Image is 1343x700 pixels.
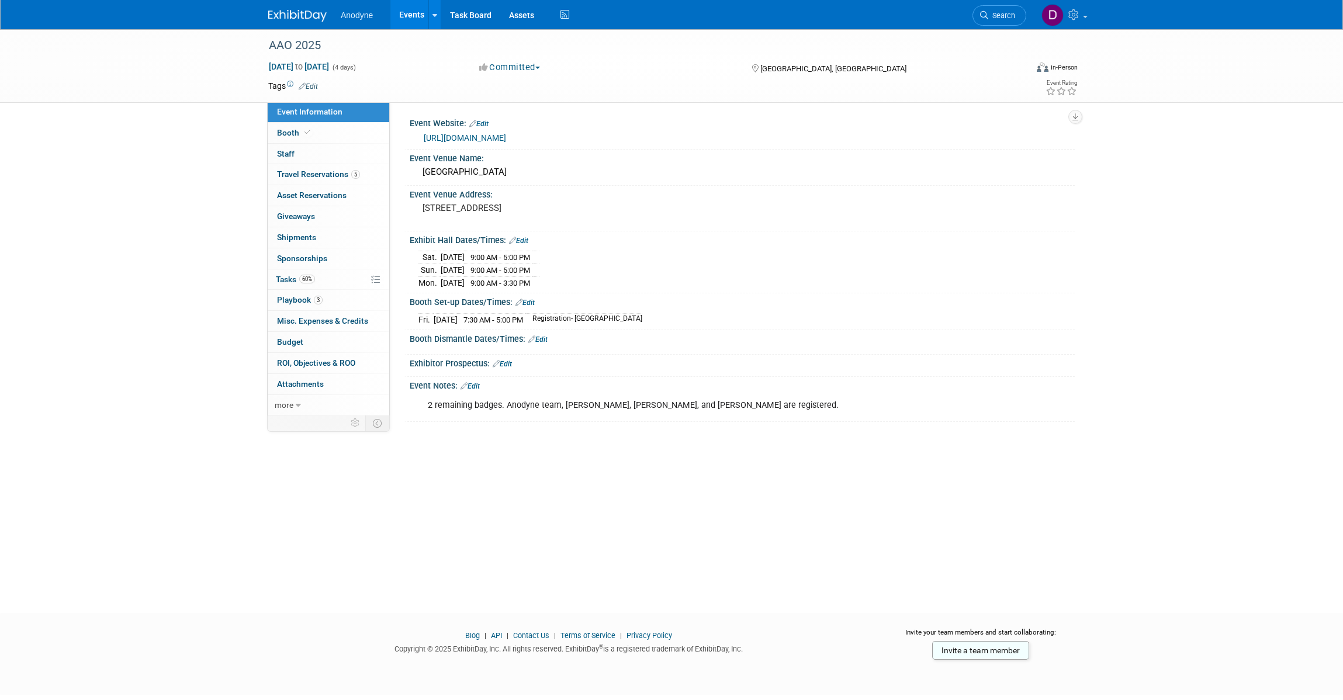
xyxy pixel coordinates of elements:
span: Asset Reservations [277,190,347,200]
a: ROI, Objectives & ROO [268,353,389,373]
a: Edit [515,299,535,307]
div: Booth Set-up Dates/Times: [410,293,1075,309]
a: Attachments [268,374,389,394]
td: Toggle Event Tabs [366,415,390,431]
a: Terms of Service [560,631,615,640]
td: Sat. [418,251,441,264]
a: Staff [268,144,389,164]
img: Format-Inperson.png [1037,63,1048,72]
button: Committed [475,61,545,74]
div: Copyright © 2025 ExhibitDay, Inc. All rights reserved. ExhibitDay is a registered trademark of Ex... [268,641,869,654]
span: Attachments [277,379,324,389]
a: Edit [509,237,528,245]
span: Tasks [276,275,315,284]
span: | [504,631,511,640]
span: | [482,631,489,640]
td: [DATE] [441,251,465,264]
span: [GEOGRAPHIC_DATA], [GEOGRAPHIC_DATA] [760,64,906,73]
span: [DATE] [DATE] [268,61,330,72]
span: 3 [314,296,323,304]
span: Playbook [277,295,323,304]
div: In-Person [1050,63,1078,72]
td: Tags [268,80,318,92]
a: Travel Reservations5 [268,164,389,185]
a: Edit [469,120,489,128]
span: | [551,631,559,640]
div: Exhibit Hall Dates/Times: [410,231,1075,247]
span: ROI, Objectives & ROO [277,358,355,368]
a: Booth [268,123,389,143]
span: Staff [277,149,295,158]
sup: ® [599,643,603,650]
div: Event Notes: [410,377,1075,392]
span: Travel Reservations [277,169,360,179]
span: Booth [277,128,313,137]
div: Exhibitor Prospectus: [410,355,1075,370]
div: Event Format [957,61,1078,78]
a: Playbook3 [268,290,389,310]
a: Privacy Policy [626,631,672,640]
span: Misc. Expenses & Credits [277,316,368,325]
td: [DATE] [434,313,458,325]
a: Blog [465,631,480,640]
a: Shipments [268,227,389,248]
a: Sponsorships [268,248,389,269]
div: 2 remaining badges. Anodyne team, [PERSON_NAME], [PERSON_NAME], and [PERSON_NAME] are registered. [420,394,946,417]
span: | [617,631,625,640]
img: ExhibitDay [268,10,327,22]
span: Giveaways [277,212,315,221]
a: Edit [461,382,480,390]
span: Budget [277,337,303,346]
div: Event Venue Address: [410,186,1075,200]
div: Event Rating [1046,80,1077,86]
i: Booth reservation complete [304,129,310,136]
span: Sponsorships [277,254,327,263]
a: API [491,631,502,640]
td: Sun. [418,264,441,277]
a: more [268,395,389,415]
a: [URL][DOMAIN_NAME] [424,133,506,143]
a: Invite a team member [932,641,1029,660]
span: 7:30 AM - 5:00 PM [463,316,523,324]
td: Fri. [418,313,434,325]
td: Registration- [GEOGRAPHIC_DATA] [525,313,642,325]
a: Contact Us [513,631,549,640]
img: Dawn Jozwiak [1041,4,1064,26]
span: (4 days) [331,64,356,71]
div: Booth Dismantle Dates/Times: [410,330,1075,345]
td: Mon. [418,276,441,289]
div: Event Website: [410,115,1075,130]
span: Shipments [277,233,316,242]
a: Misc. Expenses & Credits [268,311,389,331]
span: 60% [299,275,315,283]
div: Invite your team members and start collaborating: [887,628,1075,645]
a: Budget [268,332,389,352]
a: Event Information [268,102,389,122]
span: 5 [351,170,360,179]
div: [GEOGRAPHIC_DATA] [418,163,1066,181]
a: Giveaways [268,206,389,227]
a: Asset Reservations [268,185,389,206]
div: AAO 2025 [265,35,1009,56]
span: more [275,400,293,410]
a: Edit [299,82,318,91]
a: Tasks60% [268,269,389,290]
td: Personalize Event Tab Strip [345,415,366,431]
span: 9:00 AM - 3:30 PM [470,279,530,287]
a: Search [972,5,1026,26]
a: Edit [528,335,548,344]
span: Anodyne [341,11,373,20]
div: Event Venue Name: [410,150,1075,164]
span: 9:00 AM - 5:00 PM [470,266,530,275]
td: [DATE] [441,264,465,277]
span: Event Information [277,107,342,116]
span: to [293,62,304,71]
pre: [STREET_ADDRESS] [423,203,674,213]
a: Edit [493,360,512,368]
td: [DATE] [441,276,465,289]
span: Search [988,11,1015,20]
span: 9:00 AM - 5:00 PM [470,253,530,262]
